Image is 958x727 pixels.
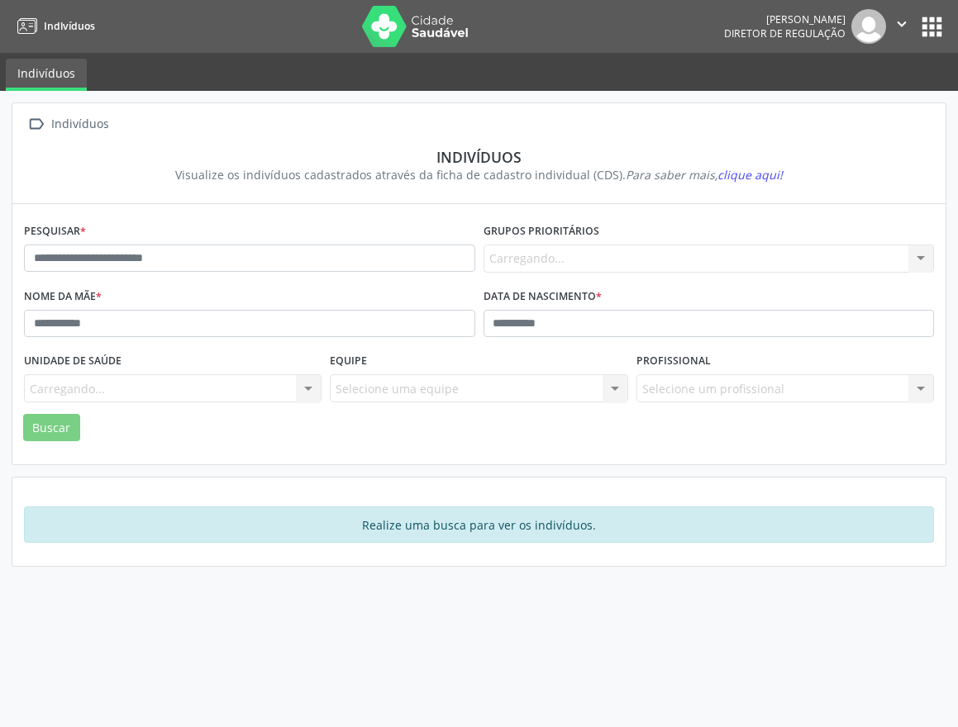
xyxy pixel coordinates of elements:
a: Indivíduos [6,59,87,91]
span: Diretor de regulação [724,26,846,40]
a: Indivíduos [12,12,95,40]
span: clique aqui! [717,167,783,183]
label: Nome da mãe [24,284,102,310]
label: Pesquisar [24,219,86,245]
div: Indivíduos [48,112,112,136]
label: Unidade de saúde [24,349,122,374]
i:  [24,112,48,136]
a:  Indivíduos [24,112,112,136]
button: Buscar [23,414,80,442]
div: Visualize os indivíduos cadastrados através da ficha de cadastro individual (CDS). [36,166,922,183]
label: Grupos prioritários [484,219,599,245]
img: img [851,9,886,44]
label: Profissional [636,349,711,374]
div: [PERSON_NAME] [724,12,846,26]
span: Indivíduos [44,19,95,33]
i:  [893,15,911,33]
i: Para saber mais, [626,167,783,183]
div: Realize uma busca para ver os indivíduos. [24,506,934,543]
button: apps [917,12,946,41]
div: Indivíduos [36,148,922,166]
button:  [886,9,917,44]
label: Equipe [330,349,367,374]
label: Data de nascimento [484,284,602,310]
